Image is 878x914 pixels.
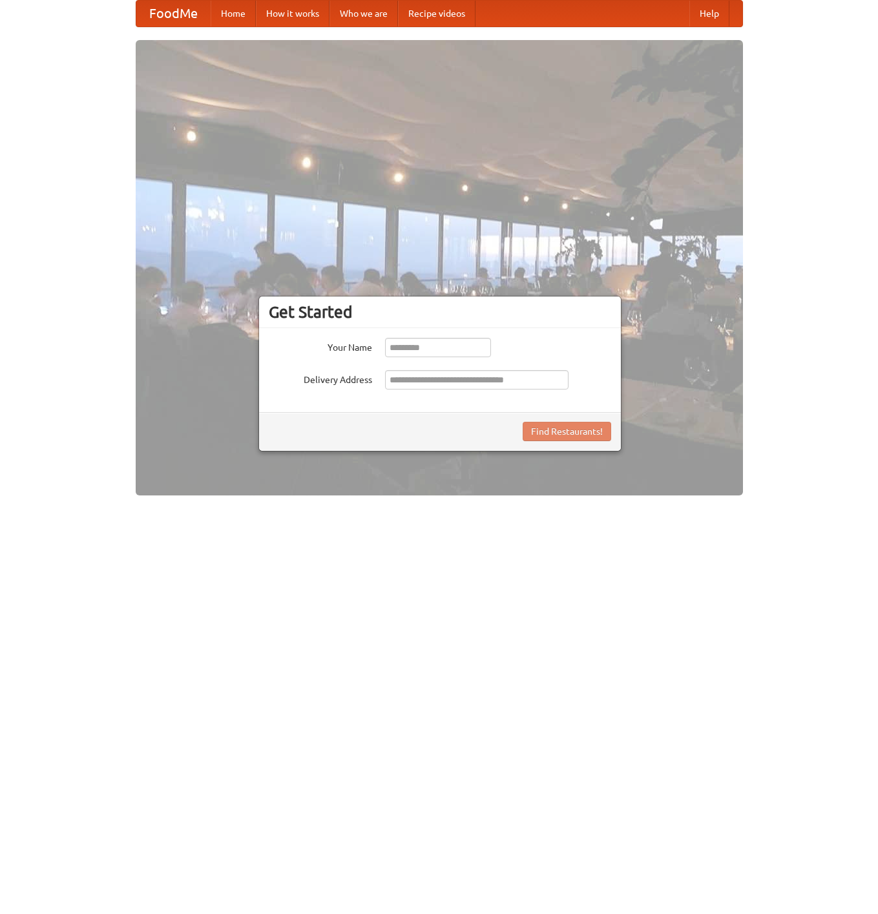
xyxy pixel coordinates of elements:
[523,422,611,441] button: Find Restaurants!
[329,1,398,26] a: Who we are
[269,370,372,386] label: Delivery Address
[398,1,476,26] a: Recipe videos
[256,1,329,26] a: How it works
[269,338,372,354] label: Your Name
[269,302,611,322] h3: Get Started
[689,1,729,26] a: Help
[211,1,256,26] a: Home
[136,1,211,26] a: FoodMe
